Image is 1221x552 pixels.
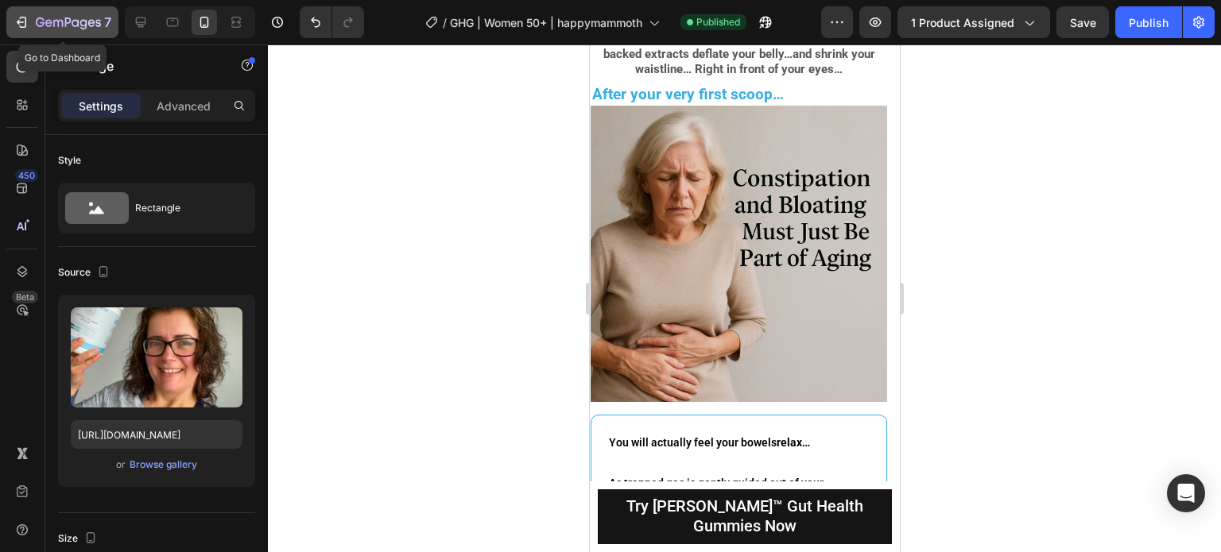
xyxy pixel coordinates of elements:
[1129,14,1169,31] div: Publish
[77,56,212,75] p: Image
[58,528,100,550] div: Size
[71,307,242,407] img: preview-image
[58,262,113,284] div: Source
[897,6,1050,38] button: 1 product assigned
[157,98,211,114] p: Advanced
[15,169,38,182] div: 450
[58,153,81,168] div: Style
[71,420,242,449] input: https://example.com/image.jpg
[1056,6,1109,38] button: Save
[104,13,111,32] p: 7
[300,6,364,38] div: Undo/Redo
[911,14,1014,31] span: 1 product assigned
[135,190,232,226] div: Rectangle
[79,98,123,114] p: Settings
[129,457,198,473] button: Browse gallery
[590,44,900,552] iframe: Design area
[1070,16,1096,29] span: Save
[12,291,38,303] div: Beta
[6,6,118,38] button: 7
[450,14,642,31] span: GHG | Women 50+ | happymammoth
[130,457,197,472] div: Browse gallery
[116,455,126,474] span: or
[1115,6,1182,38] button: Publish
[443,14,447,31] span: /
[1167,474,1205,512] div: Open Intercom Messenger
[696,15,740,29] span: Published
